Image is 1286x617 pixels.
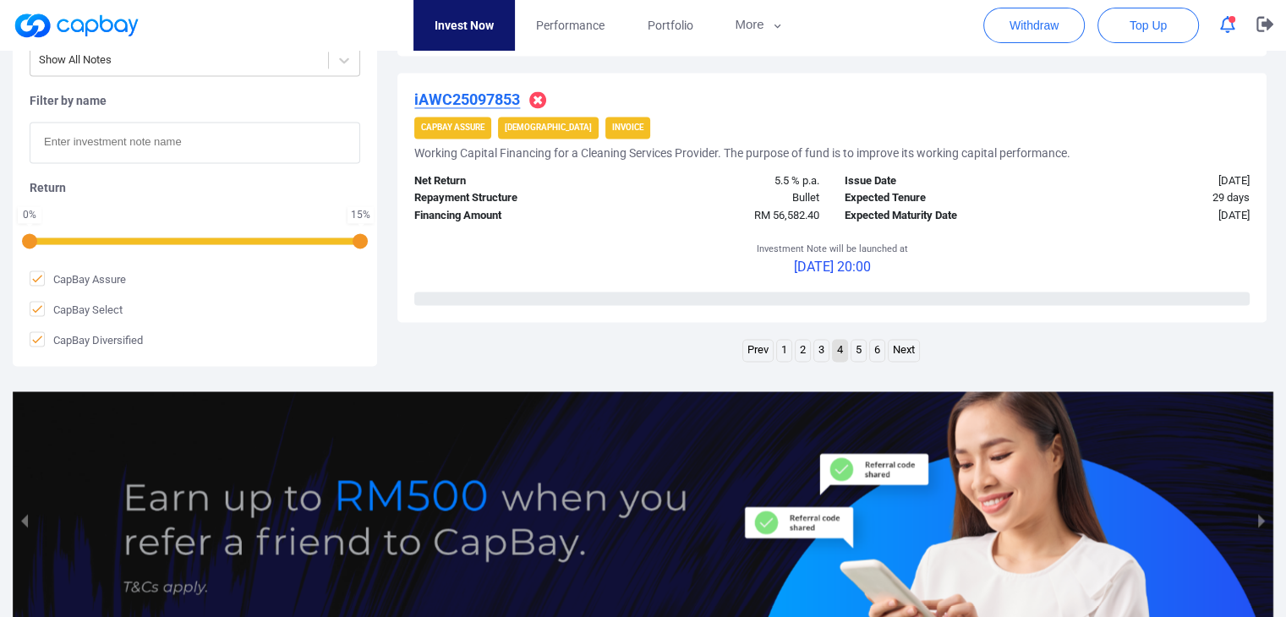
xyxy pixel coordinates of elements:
span: Top Up [1130,17,1167,34]
a: Previous page [743,340,773,361]
span: Performance [536,16,605,35]
div: 15 % [351,210,370,220]
a: Page 4 is your current page [833,340,847,361]
div: Net Return [402,172,616,190]
a: Page 2 [796,340,810,361]
p: [DATE] 20:00 [757,256,908,278]
div: Bullet [617,189,832,207]
span: CapBay Diversified [30,331,143,348]
button: Top Up [1097,8,1199,43]
h5: Return [30,180,360,195]
h5: Filter by name [30,93,360,108]
span: CapBay Select [30,301,123,318]
a: Page 1 [777,340,791,361]
div: 29 days [1048,189,1262,207]
strong: CapBay Assure [421,123,484,132]
span: RM 56,582.40 [754,209,819,221]
strong: Invoice [612,123,643,132]
div: Financing Amount [402,207,616,225]
h5: Working Capital Financing for a Cleaning Services Provider. The purpose of fund is to improve its... [414,145,1070,161]
div: Expected Maturity Date [832,207,1047,225]
div: [DATE] [1048,207,1262,225]
div: Issue Date [832,172,1047,190]
button: Withdraw [983,8,1085,43]
div: Repayment Structure [402,189,616,207]
div: [DATE] [1048,172,1262,190]
input: Enter investment note name [30,122,360,163]
span: Portfolio [647,16,692,35]
div: 0 % [21,210,38,220]
span: CapBay Assure [30,270,126,287]
a: Page 5 [851,340,866,361]
u: iAWC25097853 [414,90,520,108]
a: Page 6 [870,340,884,361]
div: Expected Tenure [832,189,1047,207]
a: Next page [889,340,919,361]
strong: [DEMOGRAPHIC_DATA] [505,123,592,132]
div: 5.5 % p.a. [617,172,832,190]
p: Investment Note will be launched at [757,242,908,257]
a: Page 3 [814,340,829,361]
